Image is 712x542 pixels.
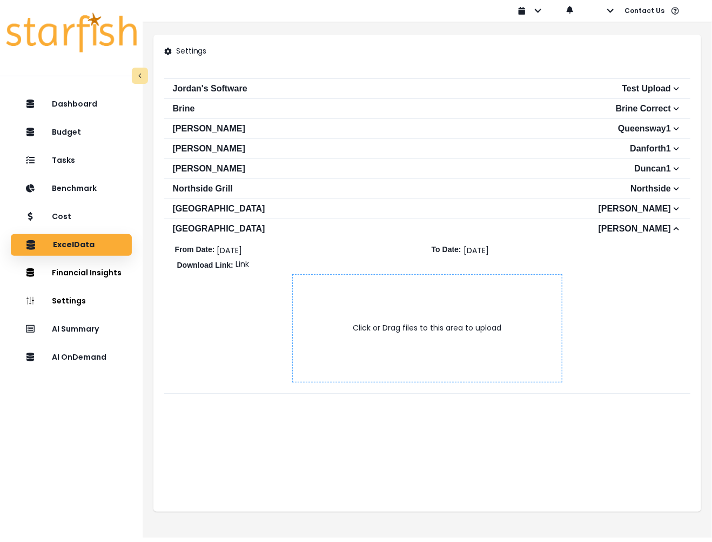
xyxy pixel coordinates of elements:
[11,234,132,256] button: ExcelData
[11,150,132,171] button: Tasks
[422,103,671,114] h2: Brine Correct
[464,243,489,256] p: [DATE]
[429,243,464,256] h2: To Date:
[236,259,249,272] a: Link
[164,179,690,199] button: Northside GrillNorthside
[11,94,132,115] button: Dashboard
[52,184,97,193] p: Benchmark
[422,223,671,234] h2: [PERSON_NAME]
[173,143,422,154] h2: [PERSON_NAME]
[11,122,132,143] button: Budget
[52,128,81,137] p: Budget
[173,163,422,174] h2: [PERSON_NAME]
[173,123,422,134] h2: [PERSON_NAME]
[11,319,132,340] button: AI Summary
[422,163,671,174] h2: Duncan1
[52,325,99,334] p: AI Summary
[422,123,671,134] h2: Queensway1
[217,243,243,256] p: [DATE]
[52,100,97,109] p: Dashboard
[164,79,690,98] button: Jordan's SoftwareTest Upload
[164,239,690,393] div: [GEOGRAPHIC_DATA][PERSON_NAME]
[52,156,75,165] p: Tasks
[164,139,690,158] button: [PERSON_NAME]Danforth1
[173,223,422,234] h2: [GEOGRAPHIC_DATA]
[173,203,422,214] h2: [GEOGRAPHIC_DATA]
[353,322,501,334] span: Click or Drag files to this area to upload
[53,240,95,250] p: ExcelData
[52,353,106,362] p: AI OnDemand
[11,290,132,312] button: Settings
[164,199,690,219] button: [GEOGRAPHIC_DATA][PERSON_NAME]
[11,178,132,200] button: Benchmark
[173,243,217,256] h2: From Date:
[176,45,207,57] p: Settings
[173,83,422,94] h2: Jordan's Software
[11,347,132,368] button: AI OnDemand
[52,212,71,221] p: Cost
[173,103,422,114] h2: Brine
[11,206,132,228] button: Cost
[422,83,671,94] h2: Test Upload
[422,183,671,194] h2: Northside
[164,99,690,118] button: BrineBrine Correct
[11,262,132,284] button: Financial Insights
[164,159,690,179] button: [PERSON_NAME]Duncan1
[164,119,690,138] button: [PERSON_NAME]Queensway1
[164,219,690,239] button: [GEOGRAPHIC_DATA][PERSON_NAME]
[175,259,236,272] h2: Download Link:
[173,183,422,194] h2: Northside Grill
[422,203,671,214] h2: [PERSON_NAME]
[422,143,671,154] h2: Danforth1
